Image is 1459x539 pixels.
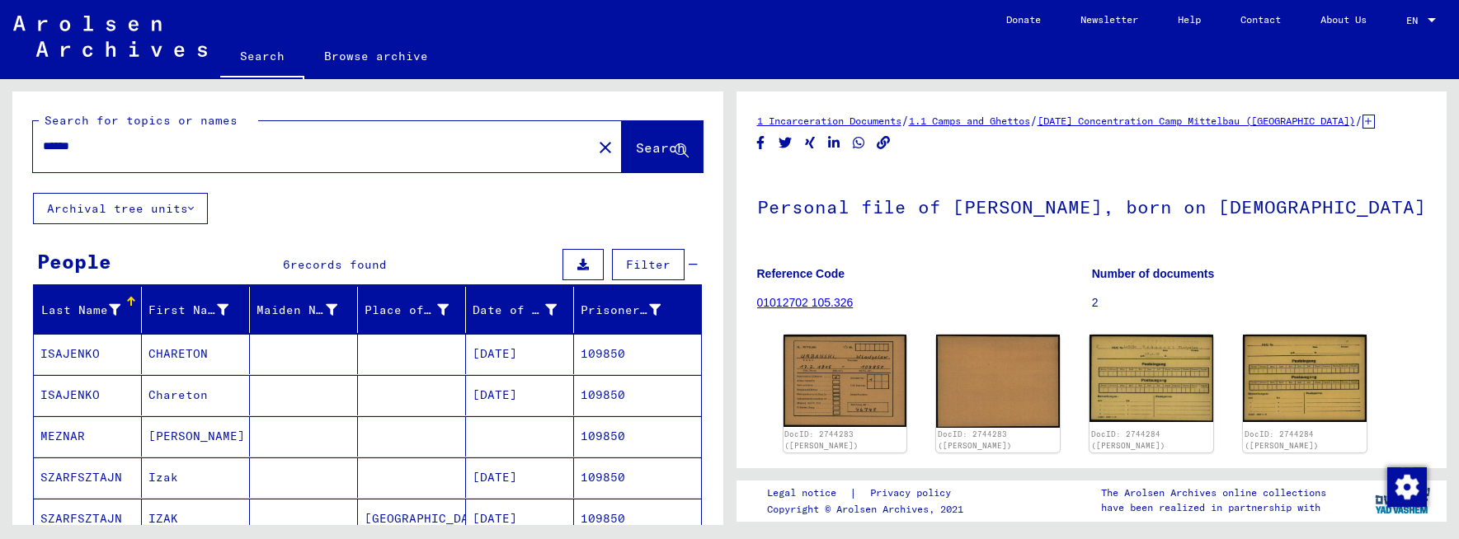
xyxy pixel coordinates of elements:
[784,335,907,427] img: 001.jpg
[1092,294,1426,312] p: 2
[473,302,557,319] div: Date of Birth
[358,499,466,539] mat-cell: [GEOGRAPHIC_DATA]
[466,375,574,415] mat-cell: [DATE]
[757,267,845,280] b: Reference Code
[34,457,142,498] mat-cell: SZARFSZTAJN
[220,36,304,79] a: Search
[257,302,337,319] div: Maiden Name
[1387,467,1427,507] img: Change consent
[148,302,228,319] div: First Name
[1372,480,1433,521] img: yv_logo.png
[34,334,142,374] mat-cell: ISAJENKO
[757,115,901,127] a: 1 Incarceration Documents
[257,297,358,323] div: Maiden Name
[802,133,819,153] button: Share on Xing
[304,36,448,76] a: Browse archive
[466,287,574,333] mat-header-cell: Date of Birth
[1030,113,1038,128] span: /
[283,257,290,272] span: 6
[466,457,574,498] mat-cell: [DATE]
[767,485,850,502] a: Legal notice
[752,133,770,153] button: Share on Facebook
[1101,485,1326,500] p: The Arolsen Archives online collections
[1406,15,1424,26] span: EN
[37,246,111,276] div: People
[767,502,971,517] p: Copyright © Arolsen Archives, 2021
[767,485,971,502] div: |
[901,113,909,128] span: /
[142,416,250,457] mat-cell: [PERSON_NAME]
[757,169,1427,241] h1: Personal file of [PERSON_NAME], born on [DEMOGRAPHIC_DATA]
[909,115,1030,127] a: 1.1 Camps and Ghettos
[581,297,681,323] div: Prisoner #
[142,375,250,415] mat-cell: Chareton
[574,287,701,333] mat-header-cell: Prisoner #
[757,296,854,309] a: 01012702 105.326
[142,499,250,539] mat-cell: IZAK
[290,257,387,272] span: records found
[574,457,701,498] mat-cell: 109850
[936,335,1060,428] img: 002.jpg
[365,297,469,323] div: Place of Birth
[622,121,703,172] button: Search
[33,193,208,224] button: Archival tree units
[365,302,449,319] div: Place of Birth
[40,302,120,319] div: Last Name
[250,287,358,333] mat-header-cell: Maiden Name
[574,334,701,374] mat-cell: 109850
[358,287,466,333] mat-header-cell: Place of Birth
[1090,335,1213,422] img: 001.jpg
[857,485,971,502] a: Privacy policy
[938,429,1012,450] a: DocID: 2744283 ([PERSON_NAME])
[850,133,868,153] button: Share on WhatsApp
[1091,429,1165,450] a: DocID: 2744284 ([PERSON_NAME])
[784,429,859,450] a: DocID: 2744283 ([PERSON_NAME])
[45,113,238,128] mat-label: Search for topics or names
[148,297,249,323] div: First Name
[574,499,701,539] mat-cell: 109850
[142,457,250,498] mat-cell: Izak
[626,257,671,272] span: Filter
[466,499,574,539] mat-cell: [DATE]
[595,138,615,157] mat-icon: close
[574,375,701,415] mat-cell: 109850
[574,416,701,457] mat-cell: 109850
[466,334,574,374] mat-cell: [DATE]
[826,133,843,153] button: Share on LinkedIn
[34,416,142,457] mat-cell: MEZNAR
[875,133,892,153] button: Copy link
[142,287,250,333] mat-header-cell: First Name
[1245,429,1319,450] a: DocID: 2744284 ([PERSON_NAME])
[40,297,141,323] div: Last Name
[581,302,661,319] div: Prisoner #
[13,16,207,57] img: Arolsen_neg.svg
[1101,500,1326,515] p: have been realized in partnership with
[473,297,577,323] div: Date of Birth
[142,334,250,374] mat-cell: CHARETON
[34,375,142,415] mat-cell: ISAJENKO
[1038,115,1355,127] a: [DATE] Concentration Camp Mittelbau ([GEOGRAPHIC_DATA])
[777,133,794,153] button: Share on Twitter
[1386,466,1426,506] div: Change consent
[1243,335,1367,422] img: 002.jpg
[34,499,142,539] mat-cell: SZARFSZTAJN
[34,287,142,333] mat-header-cell: Last Name
[1355,113,1363,128] span: /
[612,249,685,280] button: Filter
[1092,267,1215,280] b: Number of documents
[589,130,622,163] button: Clear
[636,139,685,156] span: Search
